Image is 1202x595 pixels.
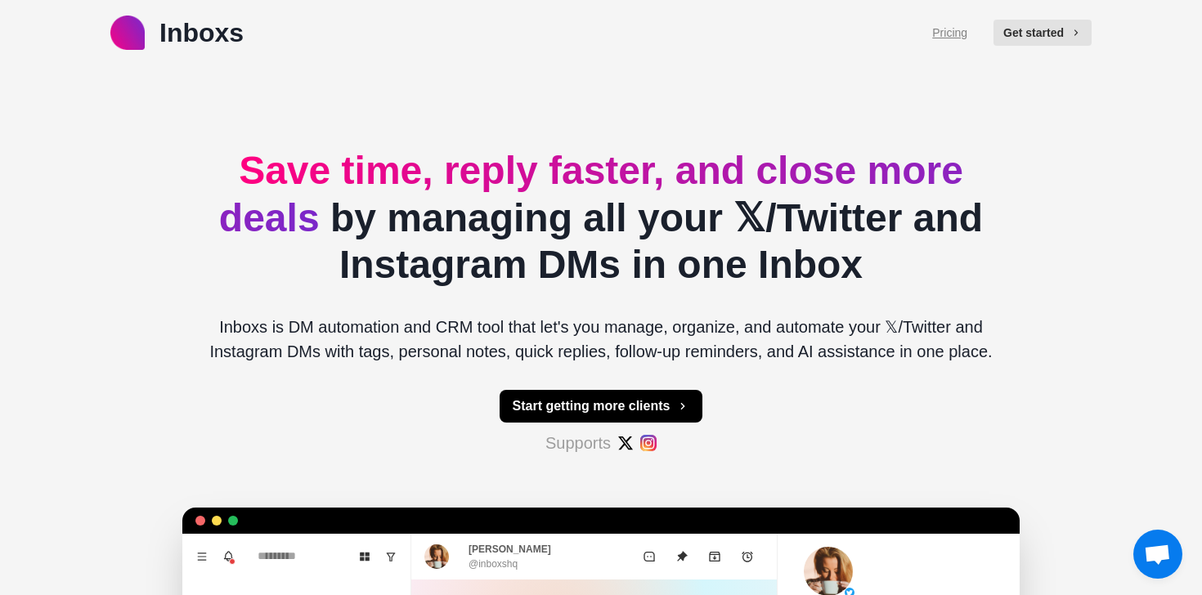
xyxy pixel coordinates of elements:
[545,431,611,455] p: Supports
[195,147,1007,289] h2: by managing all your 𝕏/Twitter and Instagram DMs in one Inbox
[500,390,703,423] button: Start getting more clients
[469,557,518,571] p: @inboxshq
[731,540,764,573] button: Add reminder
[159,13,244,52] p: Inboxs
[378,544,404,570] button: Show unread conversations
[110,13,244,52] a: logoInboxs
[698,540,731,573] button: Archive
[932,25,967,42] a: Pricing
[189,544,215,570] button: Menu
[993,20,1092,46] button: Get started
[666,540,698,573] button: Unpin
[469,542,551,557] p: [PERSON_NAME]
[215,544,241,570] button: Notifications
[424,544,449,569] img: picture
[633,540,666,573] button: Mark as unread
[110,16,145,50] img: logo
[195,315,1007,364] p: Inboxs is DM automation and CRM tool that let's you manage, organize, and automate your 𝕏/Twitter...
[617,435,634,451] img: #
[1133,530,1182,579] div: Open chat
[640,435,657,451] img: #
[219,149,963,239] span: Save time, reply faster, and close more deals
[352,544,378,570] button: Board View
